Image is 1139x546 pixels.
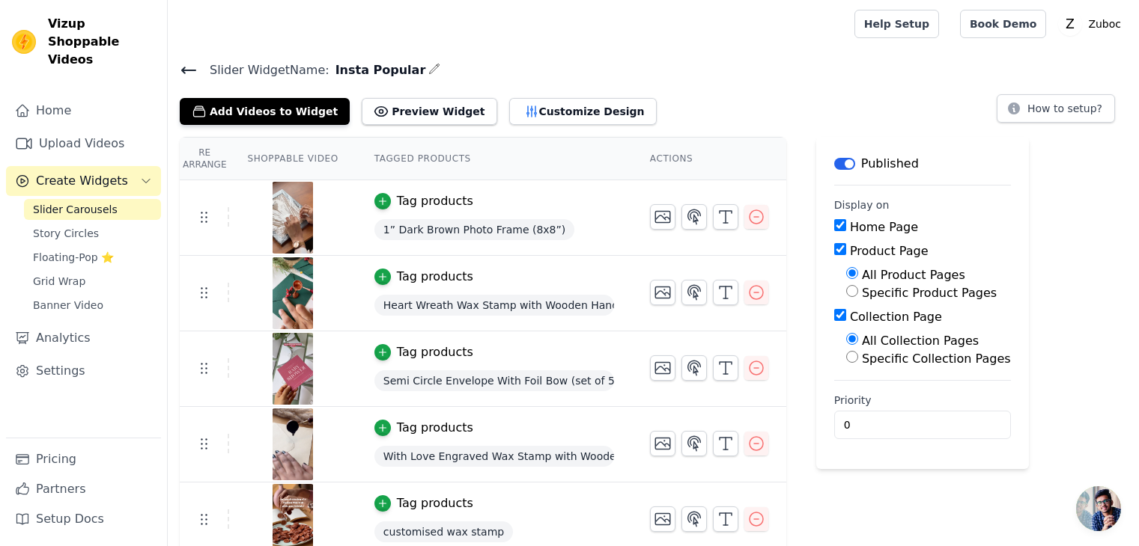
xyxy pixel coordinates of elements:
[24,271,161,292] a: Grid Wrap
[650,431,675,456] button: Change Thumbnail
[650,280,675,305] button: Change Thumbnail
[1058,10,1127,37] button: Z Zuboc
[6,474,161,504] a: Partners
[1082,10,1127,37] p: Zuboc
[1076,486,1121,531] a: Open chat
[374,494,473,512] button: Tag products
[36,172,128,190] span: Create Widgets
[397,419,473,437] div: Tag products
[272,182,314,254] img: tn-7c826f8622254a8cb209c5f6e4df37e3.png
[374,219,574,240] span: 1” Dark Brown Photo Frame (8x8”)
[6,129,161,159] a: Upload Videos
[33,274,85,289] span: Grid Wrap
[850,220,918,234] label: Home Page
[997,94,1115,123] button: How to setup?
[33,298,103,313] span: Banner Video
[6,444,161,474] a: Pricing
[650,355,675,381] button: Change Thumbnail
[850,244,929,258] label: Product Page
[6,504,161,534] a: Setup Docs
[6,166,161,196] button: Create Widgets
[329,61,426,79] span: Insta Popular
[229,138,356,180] th: Shoppable Video
[862,268,965,282] label: All Product Pages
[374,446,614,467] span: With Love Engraved Wax Stamp with Wooden Handle
[356,138,632,180] th: Tagged Products
[180,98,350,125] button: Add Videos to Widget
[650,204,675,230] button: Change Thumbnail
[374,419,473,437] button: Tag products
[397,192,473,210] div: Tag products
[854,10,939,38] a: Help Setup
[632,138,786,180] th: Actions
[374,343,473,361] button: Tag products
[1066,16,1075,31] text: Z
[862,334,979,348] label: All Collection Pages
[850,310,942,324] label: Collection Page
[650,506,675,532] button: Change Thumbnail
[198,61,329,79] span: Slider Widget Name:
[24,295,161,316] a: Banner Video
[48,15,155,69] span: Vizup Shoppable Videos
[6,356,161,386] a: Settings
[6,96,161,126] a: Home
[6,323,161,353] a: Analytics
[374,370,614,391] span: Semi Circle Envelope With Foil Bow (set of 5)
[428,60,440,80] div: Edit Name
[834,197,890,212] legend: Display on
[374,521,513,542] span: customised wax stamp
[33,202,118,217] span: Slider Carousels
[33,250,114,265] span: Floating-Pop ⭐
[960,10,1046,38] a: Book Demo
[509,98,657,125] button: Customize Design
[24,223,161,244] a: Story Circles
[834,393,1011,408] label: Priority
[374,268,473,286] button: Tag products
[33,226,99,241] span: Story Circles
[374,192,473,210] button: Tag products
[861,155,919,173] p: Published
[374,295,614,316] span: Heart Wreath Wax Stamp with Wooden Handle
[272,257,314,329] img: tn-74b1e9ebb7f544f3ba406b6dc592903c.png
[24,199,161,220] a: Slider Carousels
[24,247,161,268] a: Floating-Pop ⭐
[997,105,1115,119] a: How to setup?
[862,286,997,300] label: Specific Product Pages
[12,30,36,54] img: Vizup
[862,352,1011,366] label: Specific Collection Pages
[397,343,473,361] div: Tag products
[397,494,473,512] div: Tag products
[397,268,473,286] div: Tag products
[362,98,496,125] button: Preview Widget
[180,138,229,180] th: Re Arrange
[272,408,314,480] img: tn-f17f3e6b8e6b4df799327ebf831a2285.png
[272,333,314,405] img: tn-7c4fa7a0c60c4a279c8ab219d4a3fb2f.png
